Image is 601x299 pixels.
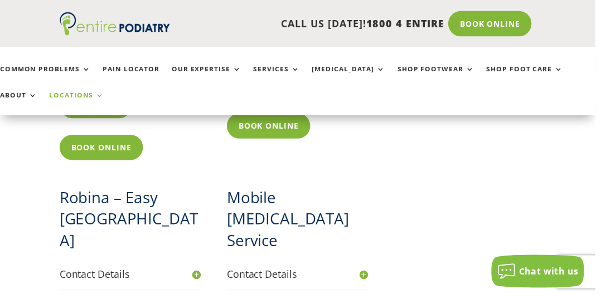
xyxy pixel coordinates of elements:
[60,136,144,161] a: Book Online
[60,12,172,36] img: logo (1)
[401,66,479,90] a: Shop Footwear
[229,270,372,284] h4: Contact Details
[315,66,389,90] a: [MEDICAL_DATA]
[453,11,537,37] a: Book Online
[60,27,172,38] a: Entire Podiatry
[256,66,303,90] a: Services
[491,66,569,90] a: Shop Foot Care
[173,66,244,90] a: Our Expertise
[104,66,161,90] a: Pain Locator
[370,17,449,30] span: 1800 4 ENTIRE
[496,257,590,291] button: Chat with us
[50,92,105,116] a: Locations
[524,268,584,280] span: Chat with us
[60,188,203,259] h2: Robina – Easy [GEOGRAPHIC_DATA]
[229,114,313,140] a: Book Online
[229,188,372,259] h2: Mobile [MEDICAL_DATA] Service
[172,17,449,31] p: CALL US [DATE]!
[60,270,203,284] h4: Contact Details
